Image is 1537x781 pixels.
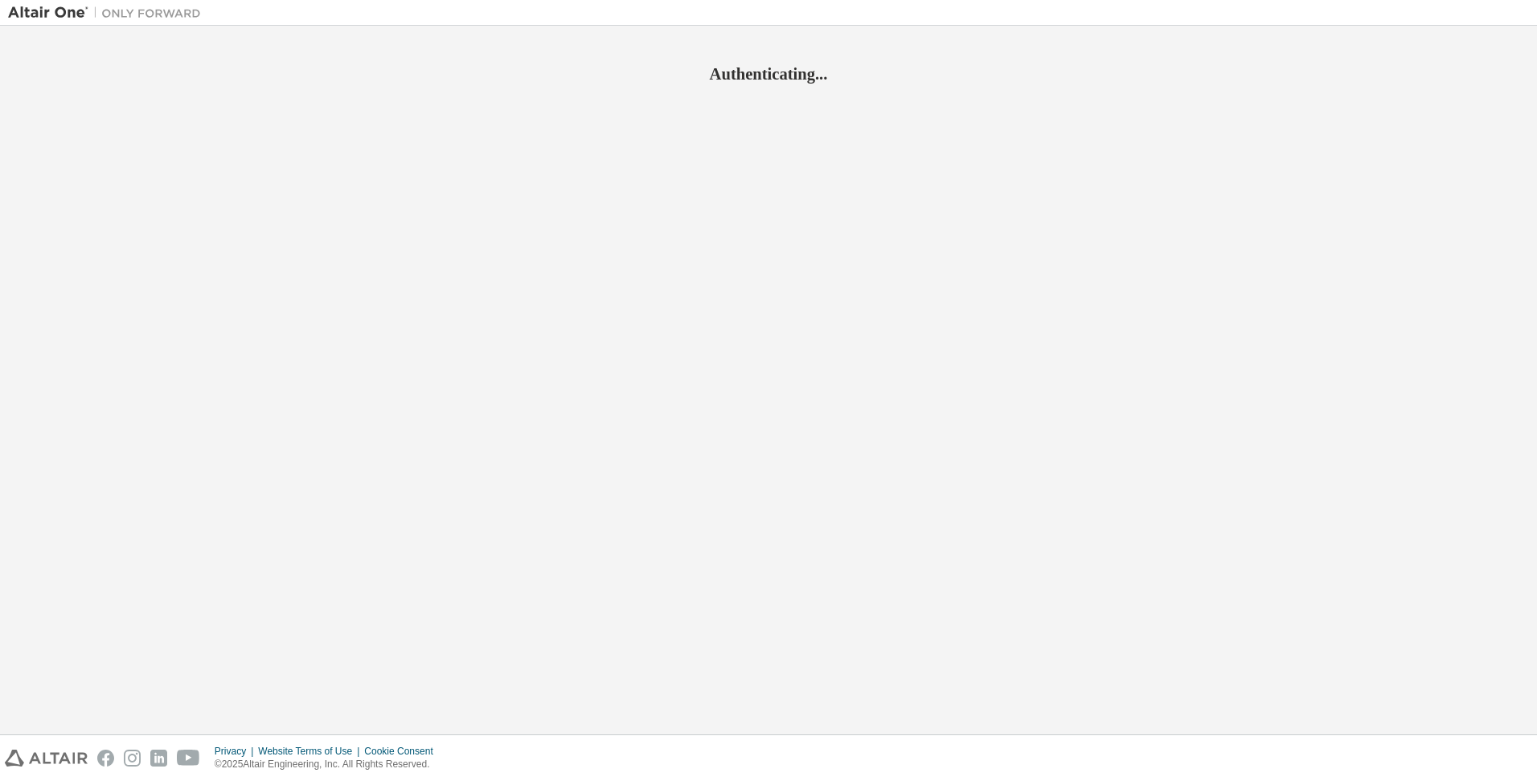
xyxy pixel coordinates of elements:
[5,750,88,767] img: altair_logo.svg
[8,63,1529,84] h2: Authenticating...
[150,750,167,767] img: linkedin.svg
[364,745,442,758] div: Cookie Consent
[177,750,200,767] img: youtube.svg
[97,750,114,767] img: facebook.svg
[8,5,209,21] img: Altair One
[215,758,443,771] p: © 2025 Altair Engineering, Inc. All Rights Reserved.
[258,745,364,758] div: Website Terms of Use
[215,745,258,758] div: Privacy
[124,750,141,767] img: instagram.svg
